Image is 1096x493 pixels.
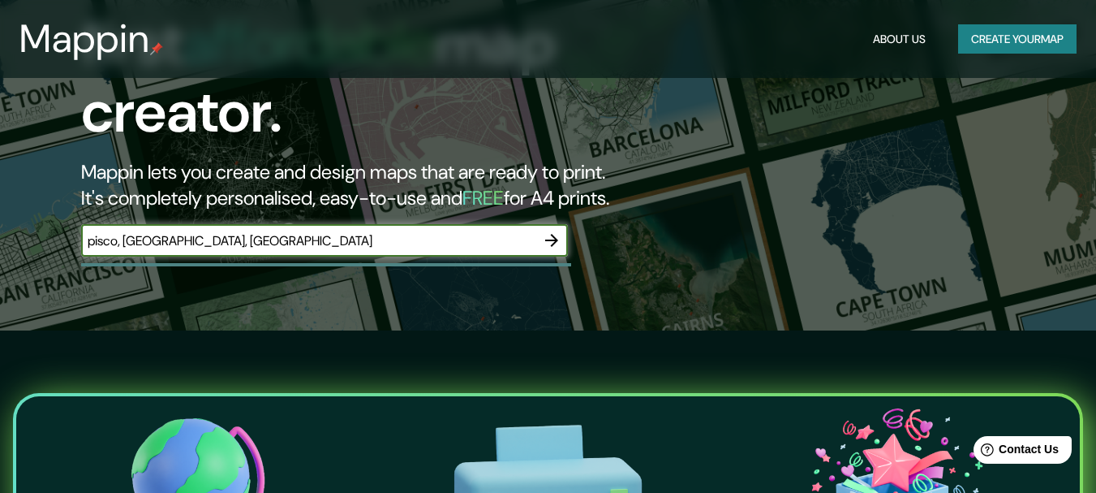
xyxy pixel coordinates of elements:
[866,24,932,54] button: About Us
[150,42,163,55] img: mappin-pin
[81,159,630,211] h2: Mappin lets you create and design maps that are ready to print. It's completely personalised, eas...
[958,24,1077,54] button: Create yourmap
[19,16,150,62] h3: Mappin
[952,430,1078,475] iframe: Help widget launcher
[81,231,535,250] input: Choose your favourite place
[462,185,504,210] h5: FREE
